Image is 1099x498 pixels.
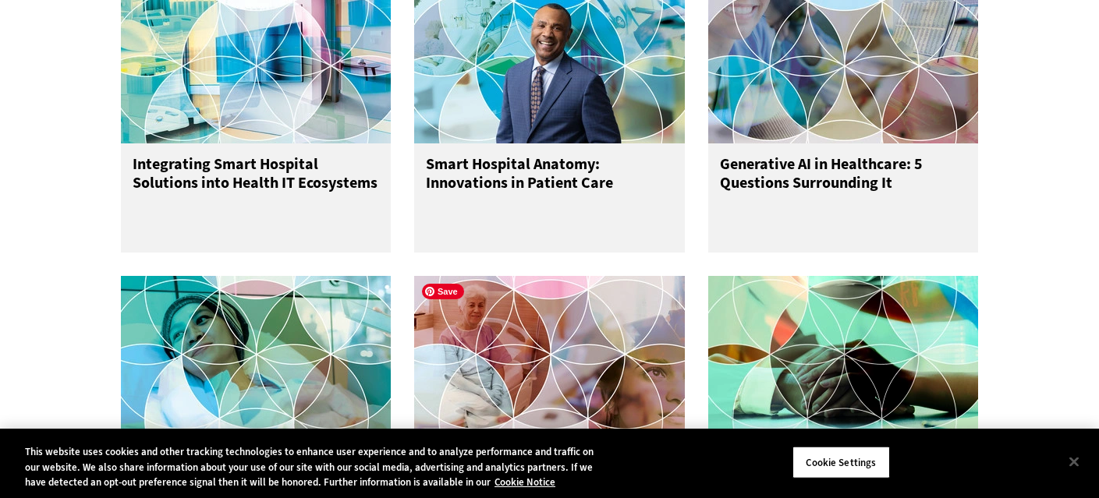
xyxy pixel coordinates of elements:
button: Cookie Settings [792,446,890,479]
img: Several patients in various hospital settings [414,276,685,432]
h3: Smart Hospital Anatomy: Innovations in Patient Care [426,155,673,217]
img: kaleidoscope effect on top of nurse holding patient's hand [708,276,979,432]
span: Save [422,284,464,299]
div: This website uses cookies and other tracking technologies to enhance user experience and to analy... [25,444,604,490]
img: Smiling patient with kaleidoscope effect [121,276,392,432]
button: Close [1057,444,1091,479]
a: More information about your privacy [495,475,555,489]
h3: Generative AI in Healthcare: 5 Questions Surrounding It [720,155,967,217]
h3: Integrating Smart Hospital Solutions into Health IT Ecosystems [133,155,380,217]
